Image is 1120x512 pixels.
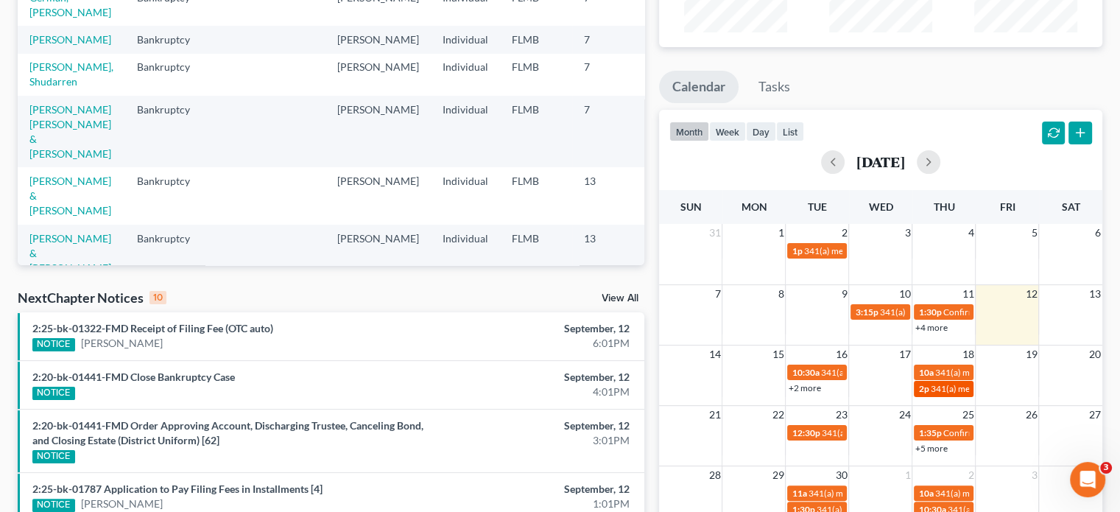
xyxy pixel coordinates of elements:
[834,406,848,424] span: 23
[897,285,912,303] span: 10
[966,224,975,242] span: 4
[776,122,804,141] button: list
[707,346,722,363] span: 14
[1088,406,1102,424] span: 27
[834,466,848,484] span: 30
[792,427,820,438] span: 12:30p
[440,321,630,336] div: September, 12
[934,367,1077,378] span: 341(a) meeting for [PERSON_NAME]
[32,322,273,334] a: 2:25-bk-01322-FMD Receipt of Filing Fee (OTC auto)
[879,306,1021,318] span: 341(a) meeting for [PERSON_NAME]
[32,371,235,383] a: 2:20-bk-01441-FMD Close Bankruptcy Case
[808,488,950,499] span: 341(a) meeting for [PERSON_NAME]
[839,224,848,242] span: 2
[834,346,848,363] span: 16
[803,245,1024,256] span: 341(a) meeting for [PERSON_NAME] & [PERSON_NAME]
[32,450,75,463] div: NOTICE
[966,466,975,484] span: 2
[29,60,113,88] a: [PERSON_NAME], Shudarren
[960,346,975,363] span: 18
[325,167,431,224] td: [PERSON_NAME]
[18,289,166,306] div: NextChapter Notices
[856,154,905,169] h2: [DATE]
[918,427,941,438] span: 1:35p
[500,26,572,53] td: FLMB
[125,225,217,281] td: Bankruptcy
[431,96,500,167] td: Individual
[960,285,975,303] span: 11
[32,419,423,446] a: 2:20-bk-01441-FMD Order Approving Account, Discharging Trustee, Canceling Bond, and Closing Estat...
[32,499,75,512] div: NOTICE
[792,488,806,499] span: 11a
[1088,346,1102,363] span: 20
[440,418,630,433] div: September, 12
[431,26,500,53] td: Individual
[325,96,431,167] td: [PERSON_NAME]
[680,200,701,213] span: Sun
[903,466,912,484] span: 1
[125,54,217,96] td: Bankruptcy
[440,482,630,497] div: September, 12
[431,225,500,281] td: Individual
[788,382,820,393] a: +2 more
[29,33,111,46] a: [PERSON_NAME]
[745,71,803,103] a: Tasks
[81,336,163,351] a: [PERSON_NAME]
[918,367,933,378] span: 10a
[897,346,912,363] span: 17
[918,488,933,499] span: 10a
[933,200,954,213] span: Thu
[500,225,572,281] td: FLMB
[659,71,739,103] a: Calendar
[325,54,431,96] td: [PERSON_NAME]
[776,285,785,303] span: 8
[915,322,947,333] a: +4 more
[707,406,722,424] span: 21
[713,285,722,303] span: 7
[918,383,929,394] span: 2p
[1070,462,1105,497] iframe: Intercom live chat
[500,96,572,167] td: FLMB
[960,406,975,424] span: 25
[440,370,630,385] div: September, 12
[943,306,1110,318] span: Confirmation hearing for [PERSON_NAME]
[29,232,111,274] a: [PERSON_NAME] & [PERSON_NAME]
[125,167,217,224] td: Bankruptcy
[440,497,630,511] div: 1:01PM
[149,291,166,304] div: 10
[792,367,819,378] span: 10:30a
[32,338,75,351] div: NOTICE
[770,406,785,424] span: 22
[1024,346,1038,363] span: 19
[572,225,646,281] td: 13
[808,200,827,213] span: Tue
[572,54,646,96] td: 7
[29,103,111,160] a: [PERSON_NAME] [PERSON_NAME] & [PERSON_NAME]
[81,497,163,511] a: [PERSON_NAME]
[1088,285,1102,303] span: 13
[572,167,646,224] td: 13
[125,96,217,167] td: Bankruptcy
[440,433,630,448] div: 3:01PM
[903,224,912,242] span: 3
[770,466,785,484] span: 29
[431,167,500,224] td: Individual
[32,483,323,495] a: 2:25-bk-01787 Application to Pay Filing Fees in Installments [4]
[1100,462,1112,474] span: 3
[707,224,722,242] span: 31
[500,167,572,224] td: FLMB
[1093,224,1102,242] span: 6
[500,54,572,96] td: FLMB
[820,367,962,378] span: 341(a) meeting for [PERSON_NAME]
[918,306,941,318] span: 1:30p
[821,427,963,438] span: 341(a) meeting for [PERSON_NAME]
[707,466,722,484] span: 28
[440,336,630,351] div: 6:01PM
[770,346,785,363] span: 15
[325,225,431,281] td: [PERSON_NAME]
[1029,466,1038,484] span: 3
[855,306,878,318] span: 3:15p
[709,122,746,141] button: week
[776,224,785,242] span: 1
[839,285,848,303] span: 9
